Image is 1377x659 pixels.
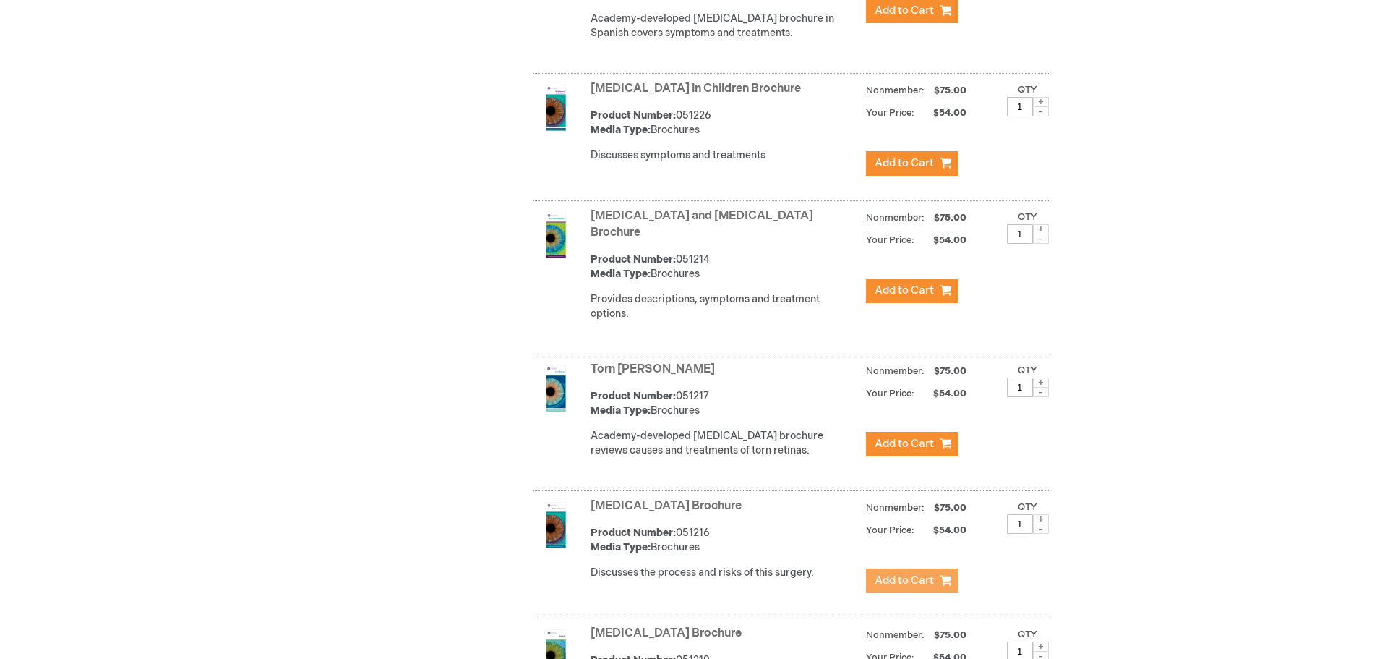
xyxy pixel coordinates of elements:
input: Qty [1007,224,1033,244]
span: Add to Cart [875,437,934,451]
strong: Nonmember: [866,209,925,227]
span: $54.00 [917,524,969,536]
strong: Nonmember: [866,362,925,380]
label: Qty [1018,629,1037,640]
strong: Product Number: [591,390,676,402]
label: Qty [1018,365,1037,376]
strong: Nonmember: [866,626,925,645]
input: Qty [1007,378,1033,397]
label: Qty [1018,211,1037,223]
div: 051216 Brochures [591,526,859,555]
a: [MEDICAL_DATA] and [MEDICAL_DATA] Brochure [591,209,813,239]
span: $75.00 [932,85,969,96]
strong: Your Price: [866,524,914,536]
button: Add to Cart [866,432,958,456]
div: 051214 Brochures [591,252,859,281]
div: Academy-developed [MEDICAL_DATA] brochure in Spanish covers symptoms and treatments. [591,12,859,41]
span: $75.00 [932,629,969,641]
p: Discusses the process and risks of this surgery. [591,566,859,580]
img: Strabismus in Children Brochure [533,85,579,131]
span: Add to Cart [875,284,934,297]
strong: Nonmember: [866,499,925,517]
span: $54.00 [917,107,969,119]
strong: Nonmember: [866,82,925,100]
strong: Product Number: [591,253,676,265]
button: Add to Cart [866,151,958,176]
strong: Media Type: [591,268,651,280]
strong: Your Price: [866,107,914,119]
a: [MEDICAL_DATA] in Children Brochure [591,82,801,95]
strong: Product Number: [591,527,676,539]
span: $75.00 [932,212,969,224]
span: Add to Cart [875,156,934,170]
span: $54.00 [917,388,969,399]
div: 051226 Brochures [591,109,859,137]
label: Qty [1018,501,1037,513]
label: Qty [1018,84,1037,95]
a: [MEDICAL_DATA] Brochure [591,626,742,640]
span: $75.00 [932,365,969,377]
span: $54.00 [917,234,969,246]
input: Qty [1007,97,1033,116]
span: Add to Cart [875,4,934,17]
a: [MEDICAL_DATA] Brochure [591,499,742,513]
strong: Media Type: [591,541,651,553]
input: Qty [1007,514,1033,534]
div: Discusses symptoms and treatments [591,148,859,163]
img: Stye and Chalazion Brochure [533,212,579,258]
button: Add to Cart [866,569,958,593]
strong: Your Price: [866,388,914,399]
button: Add to Cart [866,279,958,303]
strong: Product Number: [591,109,676,122]
div: Provides descriptions, symptoms and treatment options. [591,292,859,321]
strong: Your Price: [866,234,914,246]
strong: Media Type: [591,124,651,136]
a: Torn [PERSON_NAME] [591,362,715,376]
img: Trabeculectomy Brochure [533,502,579,548]
div: 051217 Brochures [591,389,859,418]
div: Academy-developed [MEDICAL_DATA] brochure reviews causes and treatments of torn retinas. [591,429,859,458]
span: Add to Cart [875,574,934,587]
img: Torn Retina Brochure [533,365,579,412]
strong: Media Type: [591,404,651,417]
span: $75.00 [932,502,969,514]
